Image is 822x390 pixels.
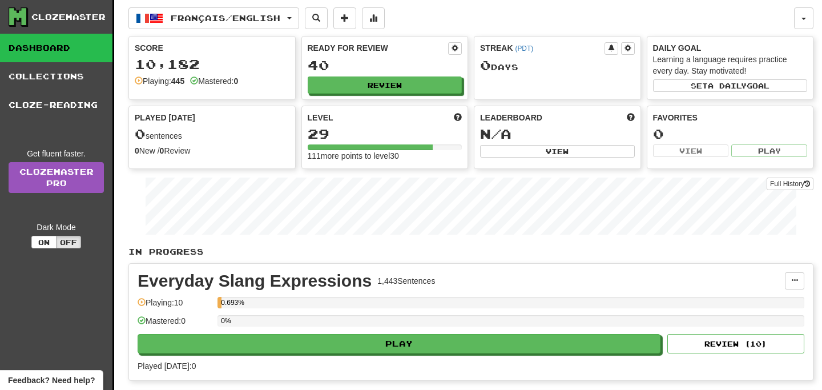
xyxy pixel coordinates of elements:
[135,75,184,87] div: Playing:
[138,315,212,334] div: Mastered: 0
[667,334,804,353] button: Review (10)
[135,145,289,156] div: New / Review
[362,7,385,29] button: More stats
[653,54,808,77] div: Learning a language requires practice every day. Stay motivated!
[138,297,212,316] div: Playing: 10
[31,11,106,23] div: Clozemaster
[653,112,808,123] div: Favorites
[56,236,81,248] button: Off
[138,272,372,290] div: Everyday Slang Expressions
[128,7,299,29] button: Français/English
[333,7,356,29] button: Add sentence to collection
[480,57,491,73] span: 0
[653,127,808,141] div: 0
[653,144,729,157] button: View
[377,275,435,287] div: 1,443 Sentences
[128,246,813,258] p: In Progress
[171,77,184,86] strong: 445
[160,146,164,155] strong: 0
[190,75,238,87] div: Mastered:
[308,150,462,162] div: 111 more points to level 30
[308,58,462,73] div: 40
[135,127,289,142] div: sentences
[135,57,289,71] div: 10,182
[9,222,104,233] div: Dark Mode
[653,79,808,92] button: Seta dailygoal
[9,162,104,193] a: ClozemasterPro
[480,58,635,73] div: Day s
[731,144,807,157] button: Play
[135,126,146,142] span: 0
[31,236,57,248] button: On
[8,375,95,386] span: Open feedback widget
[308,127,462,141] div: 29
[653,42,808,54] div: Daily Goal
[480,126,511,142] span: N/A
[138,361,196,371] span: Played [DATE]: 0
[138,334,660,353] button: Play
[480,112,542,123] span: Leaderboard
[308,112,333,123] span: Level
[233,77,238,86] strong: 0
[135,146,139,155] strong: 0
[767,178,813,190] button: Full History
[221,297,221,308] div: 0.693%
[308,77,462,94] button: Review
[480,145,635,158] button: View
[305,7,328,29] button: Search sentences
[135,42,289,54] div: Score
[708,82,747,90] span: a daily
[480,42,605,54] div: Streak
[9,148,104,159] div: Get fluent faster.
[135,112,195,123] span: Played [DATE]
[171,13,280,23] span: Français / English
[515,45,533,53] a: (PDT)
[627,112,635,123] span: This week in points, UTC
[308,42,449,54] div: Ready for Review
[454,112,462,123] span: Score more points to level up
